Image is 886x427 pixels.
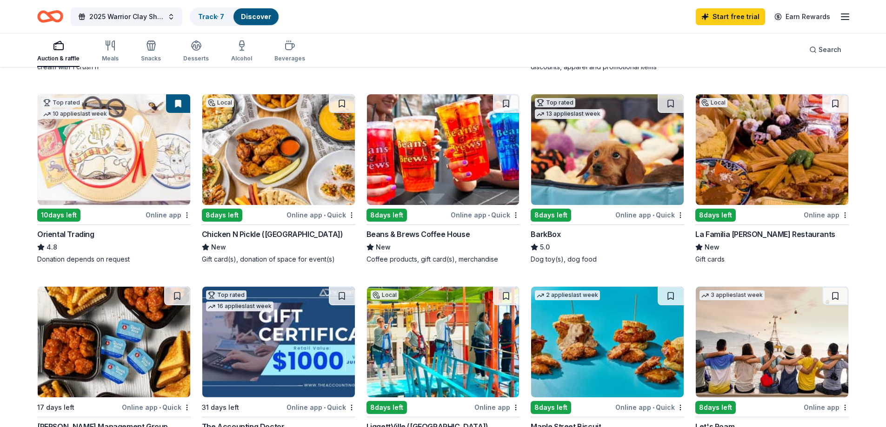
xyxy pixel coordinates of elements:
[37,36,80,67] button: Auction & raffle
[696,8,765,25] a: Start free trial
[366,255,520,264] div: Coffee products, gift card(s), merchandise
[696,287,848,397] img: Image for Let's Roam
[653,211,654,219] span: •
[535,109,602,119] div: 13 applies last week
[367,287,520,397] img: Image for LiggettVille (San Antonio)
[38,94,190,205] img: Image for Oriental Trading
[37,6,63,27] a: Home
[488,211,490,219] span: •
[41,98,82,107] div: Top rated
[531,255,684,264] div: Dog toy(s), dog food
[202,94,355,264] a: Image for Chicken N Pickle (San Antonio)Local8days leftOnline app•QuickChicken N Pickle ([GEOGRAP...
[367,94,520,205] img: Image for Beans & Brews Coffee House
[274,36,305,67] button: Beverages
[535,98,575,107] div: Top rated
[474,401,520,413] div: Online app
[531,94,684,264] a: Image for BarkBoxTop rated13 applieslast week8days leftOnline app•QuickBarkBox5.0Dog toy(s), dog ...
[540,242,550,253] span: 5.0
[241,13,271,20] a: Discover
[695,401,736,414] div: 8 days left
[206,290,246,300] div: Top rated
[804,209,849,221] div: Online app
[102,36,119,67] button: Meals
[705,242,719,253] span: New
[531,94,684,205] img: Image for BarkBox
[141,36,161,67] button: Snacks
[286,209,355,221] div: Online app Quick
[695,255,849,264] div: Gift cards
[102,55,119,62] div: Meals
[531,287,684,397] img: Image for Maple Street Biscuit
[206,302,273,311] div: 16 applies last week
[190,7,280,26] button: Track· 7Discover
[37,209,80,222] div: 10 days left
[696,94,848,205] img: Image for La Familia Cortez Restaurants
[531,229,560,240] div: BarkBox
[615,209,684,221] div: Online app Quick
[37,229,94,240] div: Oriental Trading
[37,402,74,413] div: 17 days left
[451,209,520,221] div: Online app Quick
[89,11,164,22] span: 2025 Warrior Clay Shoot
[819,44,841,55] span: Search
[159,404,161,411] span: •
[769,8,836,25] a: Earn Rewards
[37,55,80,62] div: Auction & raffle
[202,255,355,264] div: Gift card(s), donation of space for event(s)
[183,36,209,67] button: Desserts
[366,94,520,264] a: Image for Beans & Brews Coffee House8days leftOnline app•QuickBeans & Brews Coffee HouseNewCoffee...
[141,55,161,62] div: Snacks
[37,94,191,264] a: Image for Oriental TradingTop rated10 applieslast week10days leftOnline appOriental Trading4.8Don...
[211,242,226,253] span: New
[146,209,191,221] div: Online app
[699,98,727,107] div: Local
[531,401,571,414] div: 8 days left
[286,401,355,413] div: Online app Quick
[198,13,224,20] a: Track· 7
[535,290,600,300] div: 2 applies last week
[38,287,190,397] img: Image for Avants Management Group
[653,404,654,411] span: •
[202,287,355,397] img: Image for The Accounting Doctor
[371,290,399,300] div: Local
[202,209,242,222] div: 8 days left
[41,109,109,119] div: 10 applies last week
[699,290,765,300] div: 3 applies last week
[274,55,305,62] div: Beverages
[324,211,326,219] span: •
[206,98,234,107] div: Local
[231,55,252,62] div: Alcohol
[183,55,209,62] div: Desserts
[615,401,684,413] div: Online app Quick
[202,229,343,240] div: Chicken N Pickle ([GEOGRAPHIC_DATA])
[531,209,571,222] div: 8 days left
[695,229,835,240] div: La Familia [PERSON_NAME] Restaurants
[695,209,736,222] div: 8 days left
[695,94,849,264] a: Image for La Familia Cortez RestaurantsLocal8days leftOnline appLa Familia [PERSON_NAME] Restaura...
[804,401,849,413] div: Online app
[37,255,191,264] div: Donation depends on request
[231,36,252,67] button: Alcohol
[202,94,355,205] img: Image for Chicken N Pickle (San Antonio)
[202,402,239,413] div: 31 days left
[802,40,849,59] button: Search
[122,401,191,413] div: Online app Quick
[366,209,407,222] div: 8 days left
[366,401,407,414] div: 8 days left
[47,242,57,253] span: 4.8
[366,229,470,240] div: Beans & Brews Coffee House
[376,242,391,253] span: New
[324,404,326,411] span: •
[71,7,182,26] button: 2025 Warrior Clay Shoot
